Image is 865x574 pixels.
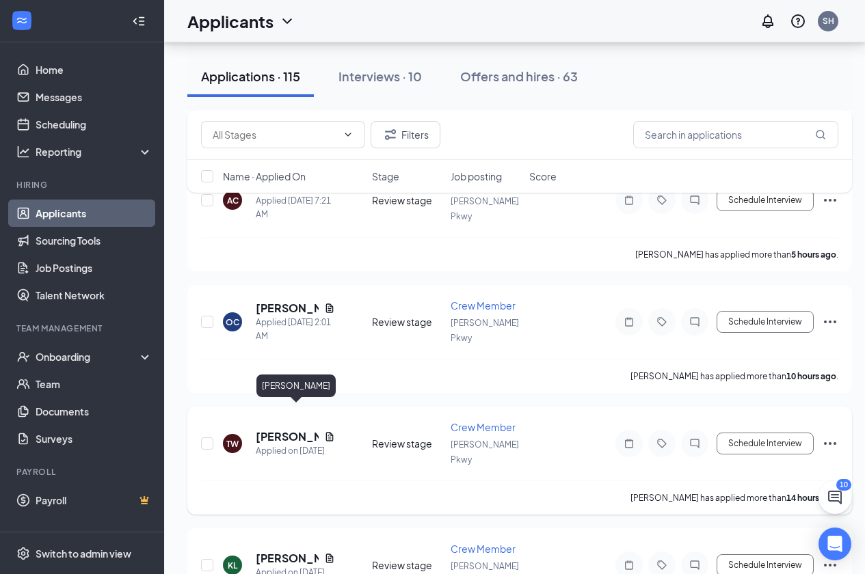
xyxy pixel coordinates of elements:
div: Reporting [36,145,153,159]
a: Documents [36,398,152,425]
a: Team [36,370,152,398]
div: KL [228,560,237,571]
svg: Filter [382,126,399,143]
h5: [PERSON_NAME] [256,551,319,566]
span: Name · Applied On [223,169,306,183]
svg: Tag [654,438,670,449]
b: 5 hours ago [791,249,836,260]
a: Applicants [36,200,152,227]
div: Payroll [16,466,150,478]
svg: ChatActive [827,489,843,506]
div: Review stage [372,315,442,329]
span: Crew Member [451,421,516,433]
svg: ChatInactive [687,560,703,571]
b: 10 hours ago [786,371,836,381]
svg: Note [621,560,637,571]
button: Schedule Interview [717,433,814,454]
svg: Ellipses [822,557,838,573]
span: Crew Member [451,543,516,555]
div: Onboarding [36,350,141,364]
input: All Stages [213,127,337,142]
svg: ChatInactive [687,316,703,327]
svg: Settings [16,547,30,560]
div: Team Management [16,323,150,334]
span: Score [529,169,557,183]
div: [PERSON_NAME] [256,374,336,397]
a: Surveys [36,425,152,452]
svg: Document [324,553,335,564]
span: Job posting [451,169,502,183]
div: Review stage [372,558,442,572]
svg: Ellipses [822,314,838,330]
svg: QuestionInfo [790,13,806,29]
span: [PERSON_NAME] Pkwy [451,439,519,465]
svg: ChatInactive [687,438,703,449]
svg: Document [324,431,335,442]
button: ChatActive [819,481,851,514]
div: Applied [DATE] 2:01 AM [256,316,335,343]
span: [PERSON_NAME] Pkwy [451,318,519,343]
a: Home [36,56,152,83]
div: Applied [DATE] 7:21 AM [256,194,335,221]
a: PayrollCrown [36,487,152,514]
svg: Tag [654,560,670,571]
b: 14 hours ago [786,493,836,503]
span: Crew Member [451,299,516,312]
a: Talent Network [36,282,152,309]
svg: Tag [654,316,670,327]
p: [PERSON_NAME] has applied more than . [630,492,838,504]
div: Applications · 115 [201,68,300,85]
input: Search in applications [633,121,838,148]
h5: [PERSON_NAME] [256,429,319,444]
svg: Ellipses [822,435,838,452]
p: [PERSON_NAME] has applied more than . [635,249,838,260]
div: Applied on [DATE] [256,444,335,458]
a: Scheduling [36,111,152,138]
div: Open Intercom Messenger [819,528,851,560]
p: [PERSON_NAME] has applied more than . [630,370,838,382]
div: Review stage [372,437,442,450]
svg: Note [621,438,637,449]
svg: Note [621,316,637,327]
button: Schedule Interview [717,311,814,333]
svg: UserCheck [16,350,30,364]
svg: ChevronDown [343,129,354,140]
svg: WorkstreamLogo [15,14,29,27]
svg: MagnifyingGlass [815,129,826,140]
svg: Notifications [760,13,776,29]
svg: Document [324,303,335,314]
button: Filter Filters [371,121,440,148]
a: Messages [36,83,152,111]
div: OC [226,316,239,328]
svg: Collapse [132,14,146,28]
div: Interviews · 10 [338,68,422,85]
svg: Analysis [16,145,30,159]
div: TW [226,438,239,450]
svg: ChevronDown [279,13,295,29]
h1: Applicants [187,10,274,33]
a: Job Postings [36,254,152,282]
div: 10 [836,479,851,491]
div: Offers and hires · 63 [460,68,578,85]
div: Switch to admin view [36,547,131,560]
div: SH [823,15,834,27]
h5: [PERSON_NAME] [256,301,319,316]
span: Stage [372,169,399,183]
a: Sourcing Tools [36,227,152,254]
div: Hiring [16,179,150,191]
